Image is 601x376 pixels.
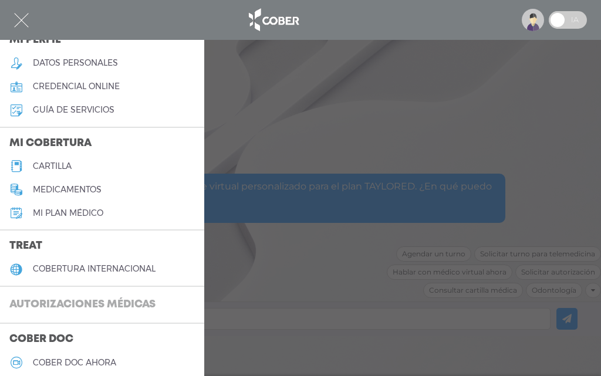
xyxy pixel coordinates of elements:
h5: medicamentos [33,185,102,195]
h5: guía de servicios [33,105,114,115]
img: logo_cober_home-white.png [242,6,304,34]
h5: credencial online [33,82,120,92]
h5: Mi plan médico [33,208,103,218]
h5: cartilla [33,161,72,171]
img: Cober_menu-close-white.svg [14,13,29,28]
h5: Cober doc ahora [33,358,116,368]
h5: datos personales [33,58,118,68]
img: profile-placeholder.svg [522,9,544,31]
h5: cobertura internacional [33,264,156,274]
